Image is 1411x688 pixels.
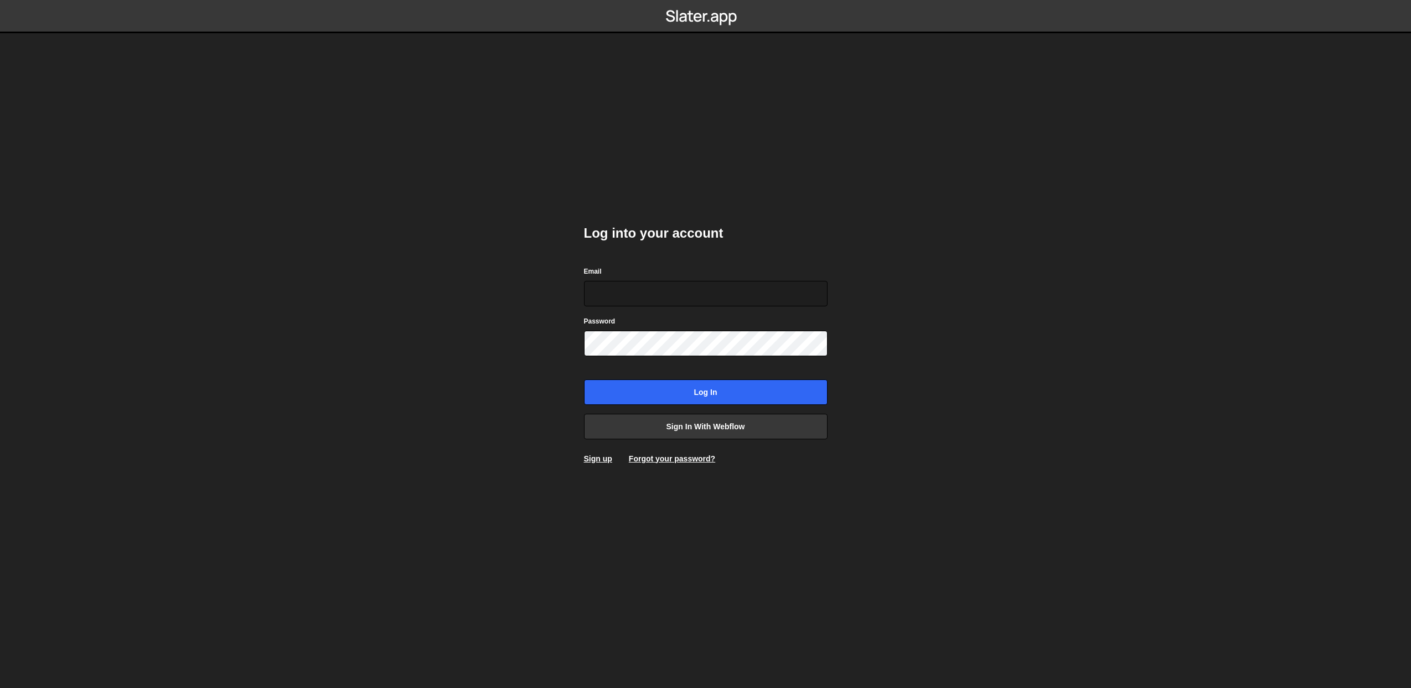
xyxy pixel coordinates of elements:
[629,454,715,463] a: Forgot your password?
[584,316,616,327] label: Password
[584,454,612,463] a: Sign up
[584,379,828,405] input: Log in
[584,414,828,439] a: Sign in with Webflow
[584,224,828,242] h2: Log into your account
[584,266,602,277] label: Email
